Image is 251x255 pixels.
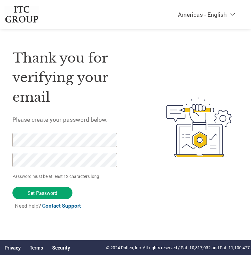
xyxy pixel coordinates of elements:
a: Terms [30,244,43,251]
a: Contact Support [42,202,81,209]
h1: Thank you for verifying your email [12,48,148,107]
a: Security [52,244,70,251]
h5: Please create your password below. [12,116,148,123]
p: © 2024 Pollen, Inc. All rights reserved / Pat. 10,817,932 and Pat. 11,100,477. [106,244,251,251]
span: Need help? [15,202,81,209]
input: Set Password [12,187,72,199]
a: Privacy [5,244,21,251]
p: Password must be at least 12 characters long [12,173,115,179]
img: create-password [159,39,239,215]
img: ITC Group [5,6,39,23]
